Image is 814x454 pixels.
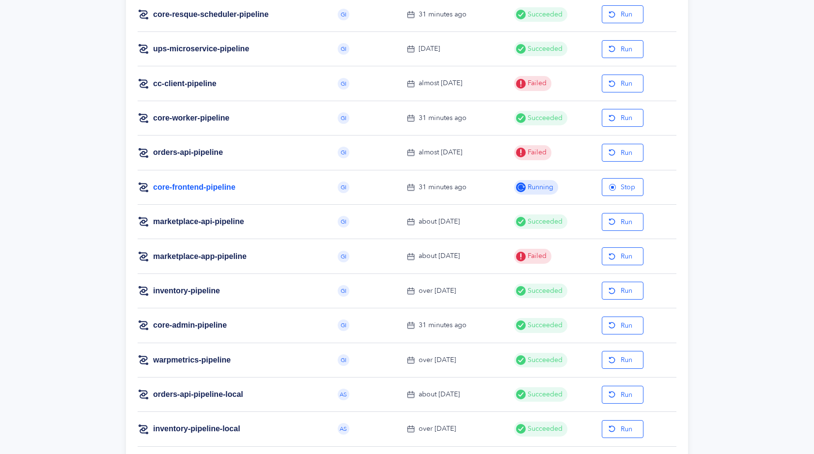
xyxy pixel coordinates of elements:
[341,115,346,121] span: GI
[419,44,440,54] div: [DATE]
[153,44,249,54] a: ups-microservice-pipeline
[602,75,643,92] button: Run
[341,254,346,259] span: GI
[526,113,563,123] span: Succeeded
[341,150,346,155] span: GI
[526,355,563,365] span: Succeeded
[153,424,240,434] a: inventory-pipeline-local
[340,426,347,432] span: AS
[526,286,563,296] span: Succeeded
[419,113,467,123] div: 31 minutes ago
[419,78,462,89] div: almost [DATE]
[153,320,227,331] a: core-admin-pipeline
[419,9,467,20] div: 31 minutes ago
[153,113,229,123] a: core-worker-pipeline
[526,389,563,400] span: Succeeded
[153,355,231,365] a: warpmetrics-pipeline
[602,40,643,58] button: Run
[602,144,643,162] button: Run
[419,286,456,296] div: over [DATE]
[419,251,460,261] div: about [DATE]
[153,9,268,20] a: core-resque-scheduler-pipeline
[340,392,347,397] span: AS
[419,424,456,434] div: over [DATE]
[602,351,643,369] button: Run
[153,182,235,193] a: core-frontend-pipeline
[341,46,346,52] span: GI
[341,219,346,225] span: GI
[341,81,346,87] span: GI
[602,317,643,334] button: Run
[526,9,563,20] span: Succeeded
[526,78,547,89] span: Failed
[602,213,643,231] button: Run
[341,357,346,363] span: GI
[419,182,467,193] div: 31 minutes ago
[602,247,643,265] button: Run
[526,182,553,193] span: Running
[153,216,244,227] a: marketplace-api-pipeline
[153,147,223,158] a: orders-api-pipeline
[526,424,563,434] span: Succeeded
[419,216,460,227] div: about [DATE]
[341,322,346,328] span: GI
[526,44,563,54] span: Succeeded
[602,420,643,438] button: Run
[341,12,346,17] span: GI
[419,389,460,400] div: about [DATE]
[526,320,563,331] span: Succeeded
[526,216,563,227] span: Succeeded
[419,147,462,158] div: almost [DATE]
[602,5,643,23] button: Run
[419,320,467,331] div: 31 minutes ago
[341,184,346,190] span: GI
[526,147,547,158] span: Failed
[602,386,643,404] button: Run
[341,288,346,294] span: GI
[602,282,643,300] button: Run
[526,251,547,261] span: Failed
[153,78,217,89] a: cc-client-pipeline
[419,355,456,365] div: over [DATE]
[602,109,643,127] button: Run
[153,389,243,400] a: orders-api-pipeline-local
[153,286,220,296] a: inventory-pipeline
[602,178,643,196] button: Stop
[153,251,247,262] a: marketplace-app-pipeline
